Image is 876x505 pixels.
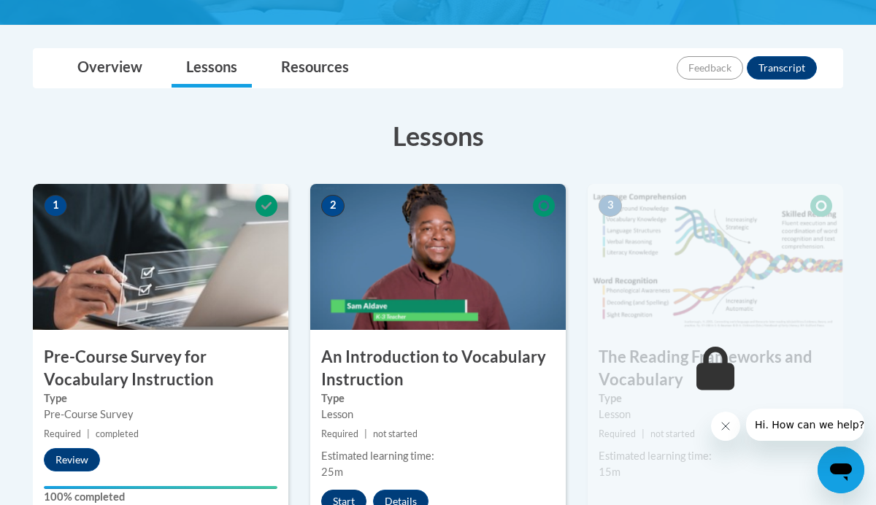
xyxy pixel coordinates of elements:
[310,346,566,391] h3: An Introduction to Vocabulary Instruction
[96,428,139,439] span: completed
[321,390,555,406] label: Type
[588,346,843,391] h3: The Reading Frameworks and Vocabulary
[33,346,288,391] h3: Pre-Course Survey for Vocabulary Instruction
[599,390,832,406] label: Type
[44,448,100,471] button: Review
[642,428,645,439] span: |
[818,447,864,493] iframe: Button to launch messaging window
[321,466,343,478] span: 25m
[599,466,620,478] span: 15m
[321,406,555,423] div: Lesson
[44,195,67,217] span: 1
[650,428,695,439] span: not started
[599,195,622,217] span: 3
[599,448,832,464] div: Estimated learning time:
[33,117,843,154] h3: Lessons
[321,195,345,217] span: 2
[711,412,740,441] iframe: Close message
[746,409,864,441] iframe: Message from company
[33,184,288,330] img: Course Image
[310,184,566,330] img: Course Image
[87,428,90,439] span: |
[44,390,277,406] label: Type
[588,184,843,330] img: Course Image
[63,49,157,88] a: Overview
[44,486,277,489] div: Your progress
[321,448,555,464] div: Estimated learning time:
[44,428,81,439] span: Required
[44,406,277,423] div: Pre-Course Survey
[599,406,832,423] div: Lesson
[747,56,817,80] button: Transcript
[677,56,743,80] button: Feedback
[44,489,277,505] label: 100% completed
[599,428,636,439] span: Required
[321,428,358,439] span: Required
[172,49,252,88] a: Lessons
[364,428,367,439] span: |
[373,428,418,439] span: not started
[266,49,364,88] a: Resources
